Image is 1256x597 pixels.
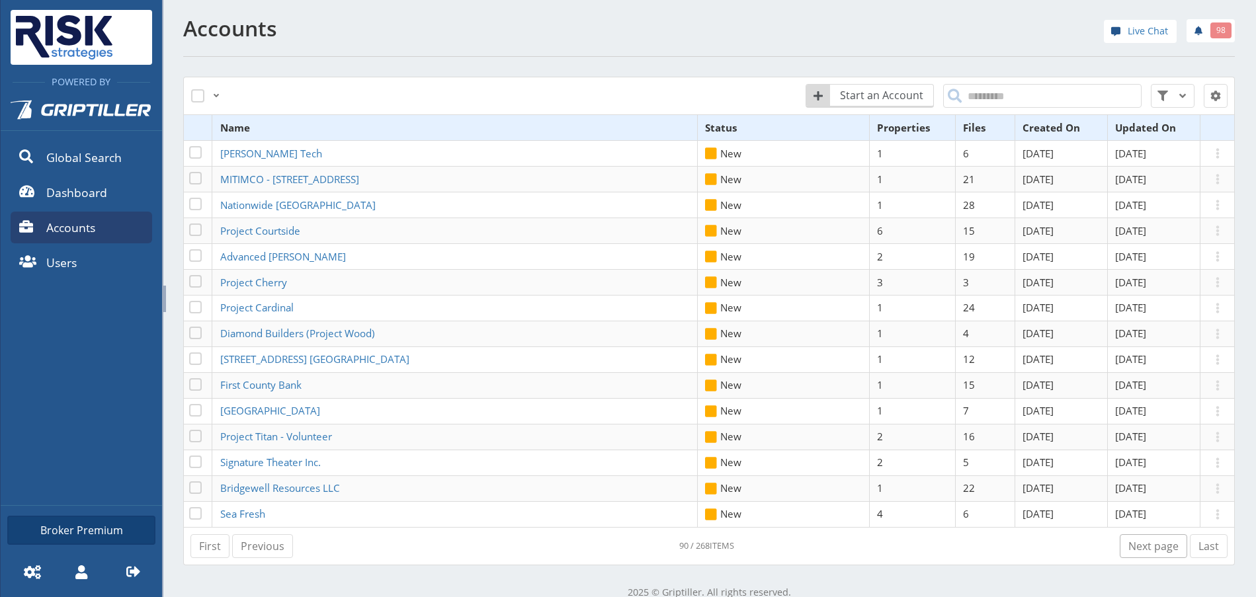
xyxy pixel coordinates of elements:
[705,481,741,495] span: New
[963,276,969,289] span: 3
[877,301,883,314] span: 1
[183,17,701,40] h1: Accounts
[220,327,379,340] a: Diamond Builders (Project Wood)
[963,301,975,314] span: 24
[220,147,326,160] a: [PERSON_NAME] Tech
[705,352,741,366] span: New
[190,534,1228,558] nav: pagination
[220,301,294,314] span: Project Cardinal
[877,276,883,289] span: 3
[220,198,380,212] a: Nationwide [GEOGRAPHIC_DATA]
[1115,327,1146,340] span: [DATE]
[877,147,883,160] span: 1
[1023,404,1054,417] span: [DATE]
[1177,17,1235,43] div: notifications
[220,352,409,366] span: [STREET_ADDRESS] [GEOGRAPHIC_DATA]
[1115,430,1146,443] span: [DATE]
[220,378,302,391] span: First County Bank
[877,352,883,366] span: 1
[220,173,359,186] span: MITIMCO - [STREET_ADDRESS]
[877,224,883,237] span: 6
[220,430,332,443] span: Project Titan - Volunteer
[705,456,741,469] span: New
[697,115,869,141] th: Status
[963,224,975,237] span: 15
[1115,173,1146,186] span: [DATE]
[705,327,741,340] span: New
[963,430,975,443] span: 16
[220,404,320,417] span: [GEOGRAPHIC_DATA]
[1115,352,1146,366] span: [DATE]
[679,539,734,552] div: Click to refresh datatable
[220,327,375,340] span: Diamond Builders (Project Wood)
[1023,250,1054,263] span: [DATE]
[220,430,336,443] a: Project Titan - Volunteer
[705,276,741,289] span: New
[1115,147,1146,160] span: [DATE]
[220,250,350,263] a: Advanced [PERSON_NAME]
[1115,250,1146,263] span: [DATE]
[877,327,883,340] span: 1
[705,173,741,186] span: New
[963,378,975,391] span: 15
[956,115,1015,141] th: Files
[1023,507,1054,520] span: [DATE]
[705,404,741,417] span: New
[220,507,269,520] a: Sea Fresh
[1187,19,1235,42] a: 98
[877,198,883,212] span: 1
[11,247,152,278] a: Users
[7,516,155,545] a: Broker Premium
[710,539,734,551] span: items
[963,404,969,417] span: 7
[832,87,933,103] span: Start an Account
[705,301,741,314] span: New
[1115,276,1146,289] span: [DATE]
[963,352,975,366] span: 12
[1115,507,1146,520] span: [DATE]
[1023,352,1054,366] span: [DATE]
[1115,224,1146,237] span: [DATE]
[11,212,152,243] a: Accounts
[963,507,969,520] span: 6
[705,198,741,212] span: New
[212,115,697,141] th: Name
[1023,378,1054,391] span: [DATE]
[220,352,413,366] a: [STREET_ADDRESS] [GEOGRAPHIC_DATA]
[1023,481,1054,495] span: [DATE]
[1216,24,1226,36] span: 98
[1023,430,1054,443] span: [DATE]
[220,224,300,237] span: Project Courtside
[1023,198,1054,212] span: [DATE]
[963,456,969,469] span: 5
[705,378,741,391] span: New
[963,481,975,495] span: 22
[11,10,118,65] img: Risk Strategies Company
[877,430,883,443] span: 2
[1023,301,1054,314] span: [DATE]
[1015,115,1108,141] th: Created On
[806,84,934,108] button: Start an Account
[220,147,322,160] span: [PERSON_NAME] Tech
[191,84,210,102] label: Select All
[1115,456,1146,469] span: [DATE]
[870,115,956,141] th: Properties
[220,481,340,495] span: Bridgewell Resources LLC
[220,224,304,237] a: Project Courtside
[220,173,363,186] a: MITIMCO - [STREET_ADDRESS]
[1115,404,1146,417] span: [DATE]
[963,327,969,340] span: 4
[220,198,376,212] span: Nationwide [GEOGRAPHIC_DATA]
[963,173,975,186] span: 21
[11,141,152,173] a: Global Search
[1023,276,1054,289] span: [DATE]
[1115,198,1146,212] span: [DATE]
[705,430,741,443] span: New
[220,507,265,520] span: Sea Fresh
[1115,378,1146,391] span: [DATE]
[220,456,321,469] span: Signature Theater Inc.
[45,75,117,88] span: Powered By
[220,481,344,495] a: Bridgewell Resources LLC
[1108,115,1200,141] th: Updated On
[1023,147,1054,160] span: [DATE]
